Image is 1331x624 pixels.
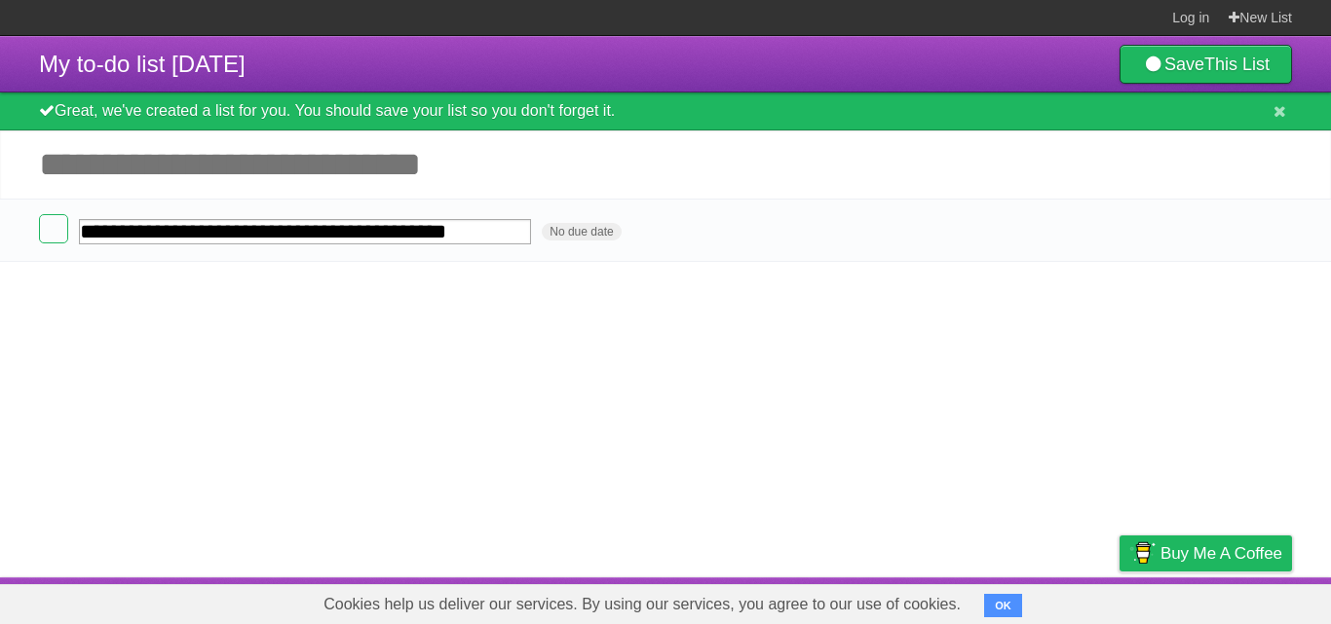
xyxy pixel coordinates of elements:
[1169,582,1292,619] a: Suggest a feature
[1129,536,1156,569] img: Buy me a coffee
[1204,55,1270,74] b: This List
[860,582,901,619] a: About
[1120,45,1292,84] a: SaveThis List
[542,223,621,240] span: No due date
[1094,582,1145,619] a: Privacy
[984,594,1022,617] button: OK
[925,582,1004,619] a: Developers
[1028,582,1071,619] a: Terms
[39,214,68,243] label: Done
[39,51,246,77] span: My to-do list [DATE]
[1120,535,1292,571] a: Buy me a coffee
[1160,536,1282,570] span: Buy me a coffee
[304,585,980,624] span: Cookies help us deliver our services. By using our services, you agree to our use of cookies.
